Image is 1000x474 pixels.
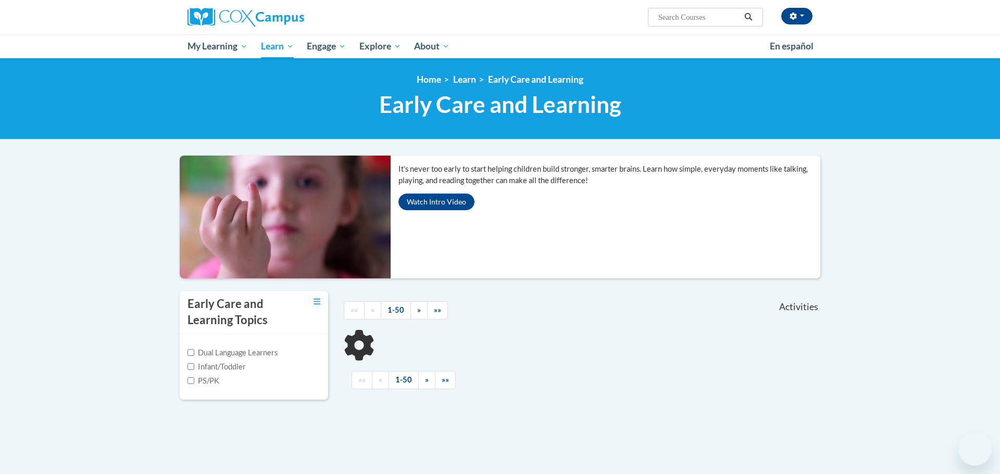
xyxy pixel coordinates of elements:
span: «« [358,375,366,384]
a: Previous [372,371,389,389]
a: Begining [344,301,365,319]
button: Account Settings [781,8,813,24]
button: Search [741,11,756,23]
a: En español [763,35,820,57]
p: It’s never too early to start helping children build stronger, smarter brains. Learn how simple, ... [398,163,820,186]
span: « [371,305,374,314]
a: My Learning [181,34,254,58]
a: Previous [364,301,381,319]
a: End [427,301,448,319]
div: Main menu [172,34,828,58]
a: Explore [353,34,408,58]
span: «« [351,305,358,314]
span: »» [434,305,441,314]
a: Begining [352,371,372,389]
a: About [408,34,457,58]
span: » [425,375,429,384]
span: En español [770,41,814,52]
a: End [435,371,456,389]
span: »» [442,375,449,384]
a: Learn [254,34,301,58]
input: Search Courses [657,11,741,23]
span: Early Care and Learning [379,91,621,118]
span: « [379,375,382,384]
span: » [417,305,421,314]
label: Infant/Toddler [187,361,246,373]
button: Watch Intro Video [398,194,474,210]
a: Learn [453,74,476,85]
a: Cox Campus [187,8,385,27]
input: Checkbox for Options [187,363,194,370]
a: Early Care and Learning [488,74,583,85]
h3: Early Care and Learning Topics [187,296,286,328]
iframe: Button to launch messaging window [958,432,992,466]
img: Cox Campus [187,8,304,27]
a: 1-50 [381,301,411,319]
span: My Learning [187,40,247,53]
label: PS/PK [187,375,219,387]
span: Engage [307,40,346,53]
span: Activities [779,301,818,313]
a: Home [417,74,441,85]
a: Next [410,301,428,319]
span: About [414,40,449,53]
input: Checkbox for Options [187,377,194,384]
span: Learn [261,40,294,53]
a: Next [418,371,435,389]
a: Engage [300,34,353,58]
a: Toggle collapse [314,296,320,308]
input: Checkbox for Options [187,349,194,356]
label: Dual Language Learners [187,347,278,358]
span: Explore [359,40,401,53]
a: 1-50 [389,371,419,389]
